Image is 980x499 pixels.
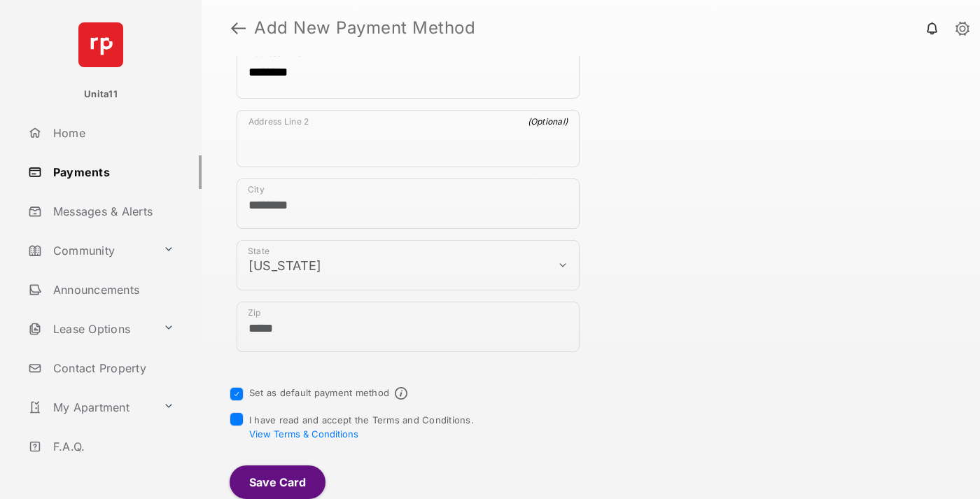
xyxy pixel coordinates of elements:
[237,240,580,290] div: payment_method_screening[postal_addresses][administrativeArea]
[254,20,475,36] strong: Add New Payment Method
[22,155,202,189] a: Payments
[22,312,157,346] a: Lease Options
[230,465,325,499] button: Save Card
[22,430,202,463] a: F.A.Q.
[249,414,474,440] span: I have read and accept the Terms and Conditions.
[237,110,580,167] div: payment_method_screening[postal_addresses][addressLine2]
[395,387,407,400] span: Default payment method info
[237,302,580,352] div: payment_method_screening[postal_addresses][postalCode]
[22,234,157,267] a: Community
[22,273,202,307] a: Announcements
[84,87,118,101] p: Unita11
[22,391,157,424] a: My Apartment
[78,22,123,67] img: svg+xml;base64,PHN2ZyB4bWxucz0iaHR0cDovL3d3dy53My5vcmcvMjAwMC9zdmciIHdpZHRoPSI2NCIgaGVpZ2h0PSI2NC...
[249,387,389,398] label: Set as default payment method
[22,195,202,228] a: Messages & Alerts
[237,178,580,229] div: payment_method_screening[postal_addresses][locality]
[22,116,202,150] a: Home
[237,41,580,99] div: payment_method_screening[postal_addresses][addressLine1]
[249,428,358,440] button: I have read and accept the Terms and Conditions.
[22,351,202,385] a: Contact Property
